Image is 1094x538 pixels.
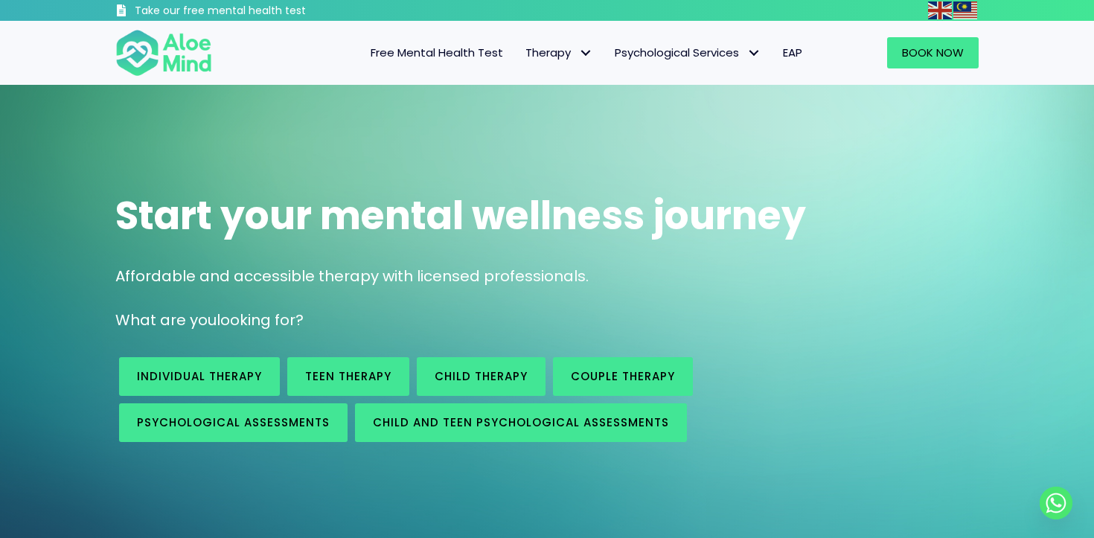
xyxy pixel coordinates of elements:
span: Teen Therapy [305,368,391,384]
a: Malay [953,1,979,19]
a: Teen Therapy [287,357,409,396]
span: EAP [783,45,802,60]
span: Psychological Services: submenu [743,42,764,64]
a: Couple therapy [553,357,693,396]
span: Couple therapy [571,368,675,384]
h3: Take our free mental health test [135,4,386,19]
a: Child and Teen Psychological assessments [355,403,687,442]
a: Whatsapp [1040,487,1072,519]
span: Psychological assessments [137,414,330,430]
span: Child Therapy [435,368,528,384]
span: Child and Teen Psychological assessments [373,414,669,430]
span: looking for? [217,310,304,330]
span: Therapy [525,45,592,60]
img: en [928,1,952,19]
span: Individual therapy [137,368,262,384]
a: Book Now [887,37,979,68]
a: Take our free mental health test [115,4,386,21]
a: Psychological ServicesPsychological Services: submenu [604,37,772,68]
span: Psychological Services [615,45,761,60]
p: Affordable and accessible therapy with licensed professionals. [115,266,979,287]
span: Free Mental Health Test [371,45,503,60]
a: English [928,1,953,19]
img: Aloe mind Logo [115,28,212,77]
a: Psychological assessments [119,403,348,442]
img: ms [953,1,977,19]
span: Start your mental wellness journey [115,188,806,243]
span: What are you [115,310,217,330]
a: Individual therapy [119,357,280,396]
nav: Menu [231,37,813,68]
span: Book Now [902,45,964,60]
a: Child Therapy [417,357,546,396]
span: Therapy: submenu [575,42,596,64]
a: Free Mental Health Test [359,37,514,68]
a: TherapyTherapy: submenu [514,37,604,68]
a: EAP [772,37,813,68]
